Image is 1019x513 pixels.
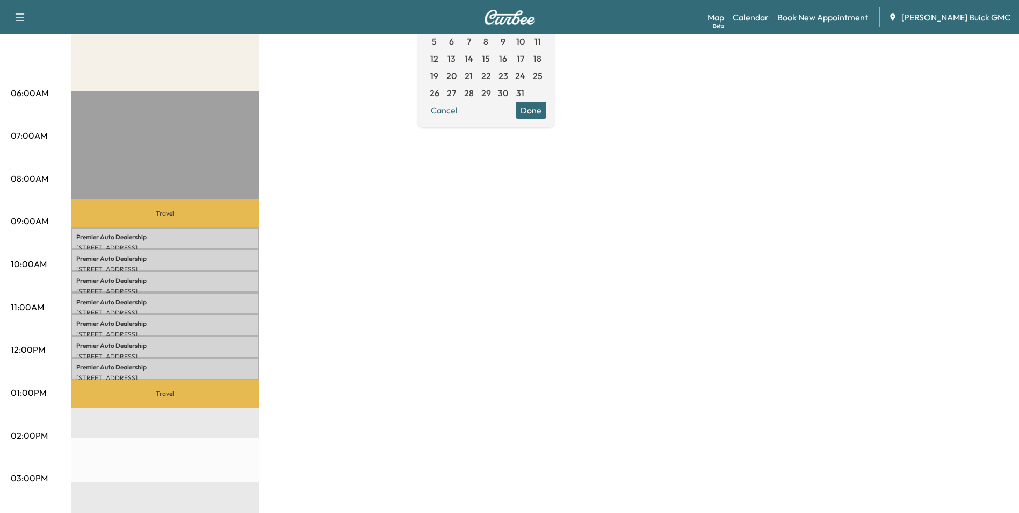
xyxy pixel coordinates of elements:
[430,69,438,82] span: 19
[464,87,474,99] span: 28
[76,319,254,328] p: Premier Auto Dealership
[76,298,254,307] p: Premier Auto Dealership
[11,343,45,356] p: 12:00PM
[432,35,437,48] span: 5
[713,22,724,30] div: Beta
[481,69,491,82] span: 22
[465,52,473,65] span: 14
[430,52,438,65] span: 12
[515,69,525,82] span: 24
[707,11,724,24] a: MapBeta
[483,35,488,48] span: 8
[467,35,471,48] span: 7
[516,87,524,99] span: 31
[733,11,769,24] a: Calendar
[76,244,254,252] p: [STREET_ADDRESS]
[777,11,868,24] a: Book New Appointment
[516,35,525,48] span: 10
[76,341,254,350] p: Premier Auto Dealership
[499,52,507,65] span: 16
[11,429,48,442] p: 02:00PM
[71,199,259,227] p: Travel
[484,10,536,25] img: Curbee Logo
[449,35,454,48] span: 6
[76,330,254,339] p: [STREET_ADDRESS]
[76,352,254,361] p: [STREET_ADDRESS]
[447,87,456,99] span: 27
[446,69,457,82] span: 20
[11,472,48,484] p: 03:00PM
[501,35,505,48] span: 9
[533,52,541,65] span: 18
[534,35,541,48] span: 11
[76,363,254,372] p: Premier Auto Dealership
[533,69,543,82] span: 25
[430,87,439,99] span: 26
[426,102,462,119] button: Cancel
[11,215,48,227] p: 09:00AM
[498,87,508,99] span: 30
[516,102,546,119] button: Done
[481,87,491,99] span: 29
[11,172,48,185] p: 08:00AM
[76,254,254,263] p: Premier Auto Dealership
[11,301,44,313] p: 11:00AM
[498,69,508,82] span: 23
[76,233,254,241] p: Premier Auto Dealership
[517,52,524,65] span: 17
[76,287,254,296] p: [STREET_ADDRESS]
[76,276,254,285] p: Premier Auto Dealership
[71,380,259,408] p: Travel
[11,129,47,142] p: 07:00AM
[76,309,254,317] p: [STREET_ADDRESS]
[76,374,254,382] p: [STREET_ADDRESS]
[482,52,490,65] span: 15
[447,52,456,65] span: 13
[11,87,48,99] p: 06:00AM
[11,386,46,399] p: 01:00PM
[11,258,47,270] p: 10:00AM
[76,265,254,274] p: [STREET_ADDRESS]
[465,69,473,82] span: 21
[901,11,1010,24] span: [PERSON_NAME] Buick GMC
